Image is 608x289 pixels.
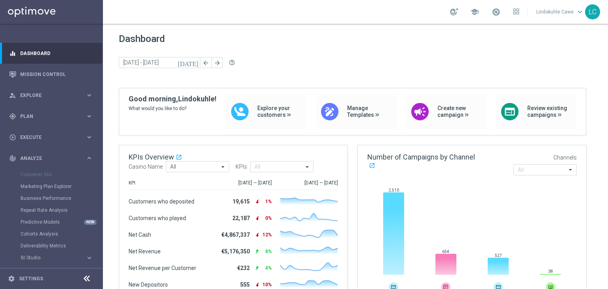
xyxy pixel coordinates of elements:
[21,243,82,249] a: Deliverability Metrics
[576,8,584,16] span: keyboard_arrow_down
[9,134,85,141] div: Execute
[21,219,82,225] a: Predictive Models
[9,43,93,64] div: Dashboard
[21,252,102,264] div: BI Studio
[20,114,85,119] span: Plan
[8,275,15,282] i: settings
[21,255,85,260] div: BI Studio
[85,133,93,141] i: keyboard_arrow_right
[21,240,102,252] div: Deliverability Metrics
[9,155,85,162] div: Analyze
[84,220,97,225] div: NEW
[85,254,93,262] i: keyboard_arrow_right
[21,183,82,190] a: Marketing Plan Explorer
[85,91,93,99] i: keyboard_arrow_right
[21,207,82,213] a: Repeat Rate Analysis
[9,92,93,99] button: person_search Explore keyboard_arrow_right
[9,113,93,120] button: gps_fixed Plan keyboard_arrow_right
[9,92,16,99] i: person_search
[21,181,102,192] div: Marketing Plan Explorer
[20,156,85,161] span: Analyze
[9,155,93,162] button: track_changes Analyze keyboard_arrow_right
[20,64,93,85] a: Mission Control
[21,216,102,228] div: Predictive Models
[20,135,85,140] span: Execute
[9,113,85,120] div: Plan
[9,50,16,57] i: equalizer
[85,112,93,120] i: keyboard_arrow_right
[9,92,85,99] div: Explore
[9,134,93,141] button: play_circle_outline Execute keyboard_arrow_right
[9,50,93,57] button: equalizer Dashboard
[21,231,82,237] a: Cohorts Analysis
[470,8,479,16] span: school
[21,228,102,240] div: Cohorts Analysis
[21,169,102,181] div: Customer 360
[9,64,93,85] div: Mission Control
[21,204,102,216] div: Repeat Rate Analysis
[21,192,102,204] div: Business Performance
[9,155,16,162] i: track_changes
[9,113,16,120] i: gps_fixed
[19,276,43,281] a: Settings
[9,71,93,78] button: Mission Control
[20,43,93,64] a: Dashboard
[85,154,93,162] i: keyboard_arrow_right
[536,6,585,18] a: Lindokuhle Cawekeyboard_arrow_down
[585,4,600,19] div: LC
[21,255,78,260] span: BI Studio
[21,255,93,261] button: BI Studio keyboard_arrow_right
[21,195,82,202] a: Business Performance
[9,134,16,141] i: play_circle_outline
[20,93,85,98] span: Explore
